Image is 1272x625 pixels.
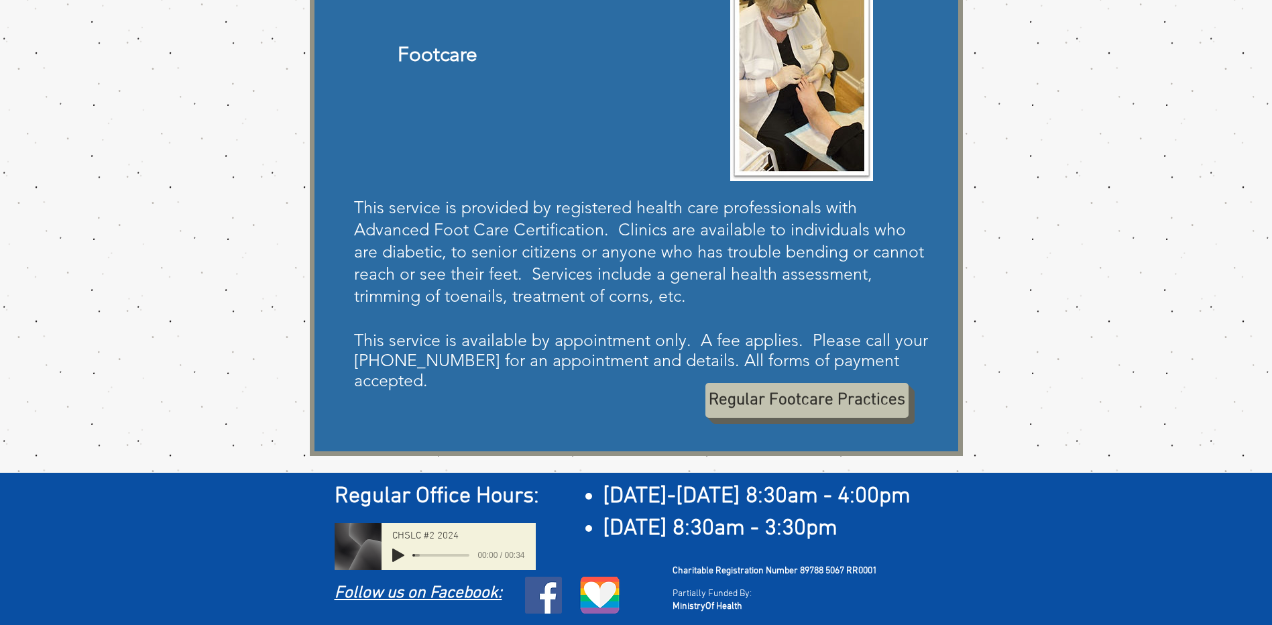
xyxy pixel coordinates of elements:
span: Of Health [705,601,742,612]
a: Regular Footcare Practices [705,383,909,418]
span: Partially Funded By: [673,588,752,600]
span: 00:00 / 00:34 [469,549,524,562]
img: LGBTQ logo.png [579,577,621,614]
span: Regular Footcare Practices [709,389,905,412]
a: Follow us on Facebook: [335,583,502,604]
span: Footcare [398,42,477,66]
ul: Social Bar [525,577,562,614]
img: Facebook [525,577,562,614]
span: Ministry [673,601,705,612]
span: [DATE]-[DATE] 8:30am - 4:00pm [603,483,911,510]
span: This service is provided by registered health care professionals with Advanced Foot Care Certific... [354,197,924,306]
span: CHSLC #2 2024 [392,531,459,541]
span: This service is available by appointment only. A fee applies. Please call your [PHONE_NUMBER] for... [354,330,928,390]
span: [DATE] 8:30am - 3:30pm [603,515,837,543]
span: Charitable Registration Number 89788 5067 RR0001 [673,565,877,577]
span: Regular Office Hours: [335,483,539,510]
h2: ​ [335,481,948,513]
button: Play [392,549,404,562]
